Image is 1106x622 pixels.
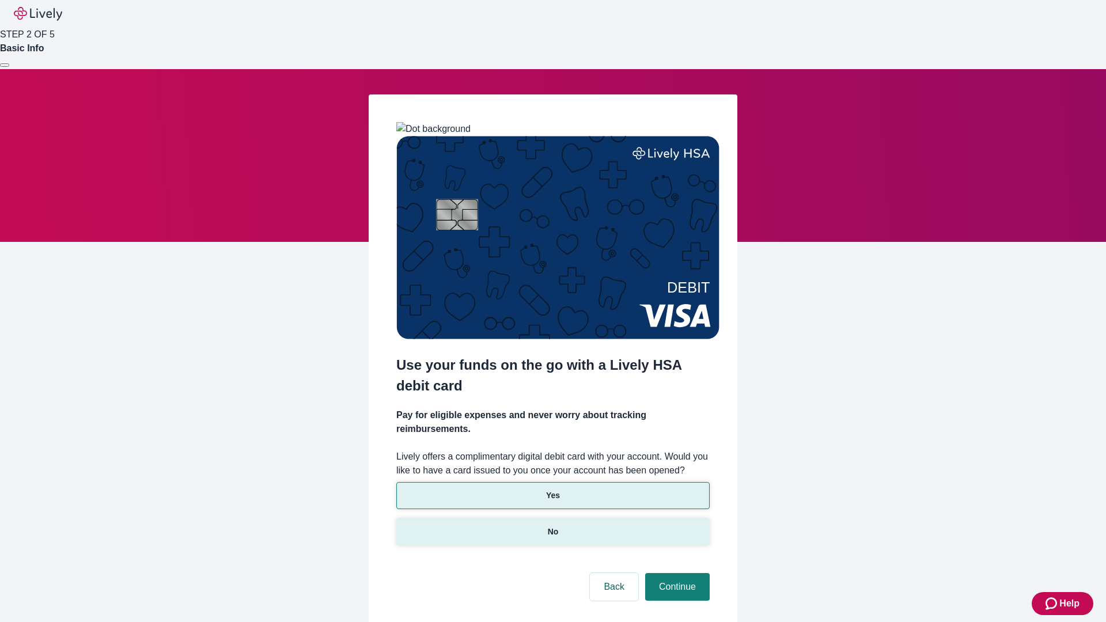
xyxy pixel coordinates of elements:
[396,482,710,509] button: Yes
[396,355,710,396] h2: Use your funds on the go with a Lively HSA debit card
[14,7,62,21] img: Lively
[396,450,710,477] label: Lively offers a complimentary digital debit card with your account. Would you like to have a card...
[396,408,710,436] h4: Pay for eligible expenses and never worry about tracking reimbursements.
[396,136,719,339] img: Debit card
[396,122,471,136] img: Dot background
[546,490,560,502] p: Yes
[1059,597,1080,610] span: Help
[645,573,710,601] button: Continue
[396,518,710,545] button: No
[548,526,559,538] p: No
[590,573,638,601] button: Back
[1032,592,1093,615] button: Zendesk support iconHelp
[1046,597,1059,610] svg: Zendesk support icon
